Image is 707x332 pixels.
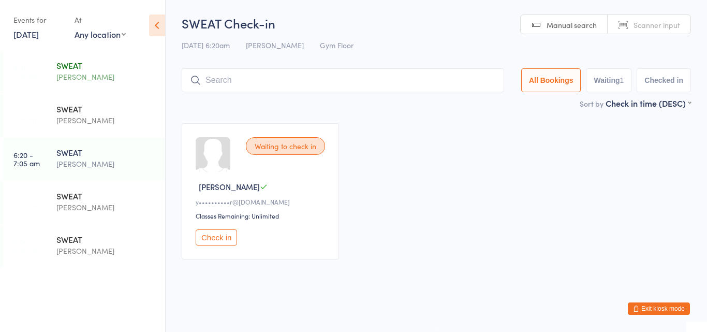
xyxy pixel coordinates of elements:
div: [PERSON_NAME] [56,201,156,213]
div: SWEAT [56,147,156,158]
div: Waiting to check in [246,137,325,155]
span: Manual search [547,20,597,30]
h2: SWEAT Check-in [182,15,691,32]
time: 6:20 - 7:05 am [13,151,40,167]
a: [DATE] [13,28,39,40]
div: SWEAT [56,190,156,201]
a: 5:30 -6:15 amSWEAT[PERSON_NAME] [3,94,165,137]
time: 9:00 - 9:45 am [13,238,40,254]
div: SWEAT [56,103,156,114]
button: Exit kiosk mode [628,302,690,315]
button: All Bookings [521,68,581,92]
div: [PERSON_NAME] [56,245,156,257]
div: [PERSON_NAME] [56,114,156,126]
label: Sort by [580,98,603,109]
a: 4:40 -5:25 amSWEAT[PERSON_NAME] [3,51,165,93]
time: 4:40 - 5:25 am [13,64,40,80]
span: [DATE] 6:20am [182,40,230,50]
div: Classes Remaining: Unlimited [196,211,328,220]
span: [PERSON_NAME] [199,181,260,192]
div: SWEAT [56,60,156,71]
button: Waiting1 [586,68,631,92]
button: Checked in [637,68,691,92]
div: [PERSON_NAME] [56,158,156,170]
a: 8:00 -8:45 amSWEAT[PERSON_NAME] [3,181,165,224]
div: Check in time (DESC) [606,97,691,109]
div: SWEAT [56,234,156,245]
time: 5:30 - 6:15 am [13,107,39,124]
span: Scanner input [634,20,680,30]
input: Search [182,68,504,92]
div: [PERSON_NAME] [56,71,156,83]
span: [PERSON_NAME] [246,40,304,50]
time: 8:00 - 8:45 am [13,194,40,211]
a: 9:00 -9:45 amSWEAT[PERSON_NAME] [3,225,165,267]
span: Gym Floor [320,40,353,50]
div: Events for [13,11,64,28]
div: Any location [75,28,126,40]
div: y••••••••••r@[DOMAIN_NAME] [196,197,328,206]
div: At [75,11,126,28]
a: 6:20 -7:05 amSWEAT[PERSON_NAME] [3,138,165,180]
button: Check in [196,229,237,246]
div: 1 [620,76,624,84]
